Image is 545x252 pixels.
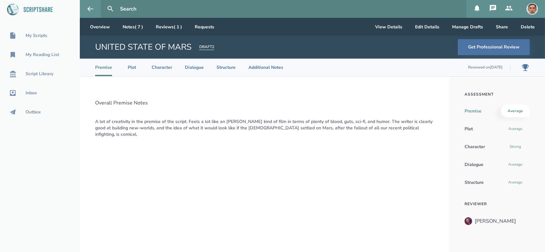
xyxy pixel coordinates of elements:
[125,59,139,76] li: Plot
[85,18,115,36] a: Overview
[465,144,485,150] div: Character
[185,59,204,76] li: Dialogue
[501,140,530,153] div: Strong
[475,218,516,224] div: [PERSON_NAME]
[465,214,530,228] a: [PERSON_NAME]
[465,162,483,168] div: Dialogue
[410,18,444,36] button: Edit Details
[465,217,472,225] img: user_1718118867-crop.jpg
[26,110,41,115] div: Outbox
[199,44,214,50] div: DRAFT2
[26,90,37,96] div: Inbox
[26,33,47,38] div: My Scripts
[465,201,530,206] h3: Reviewer
[95,119,434,138] p: A lot of creativity in the premise of the script. Feels a lot like an [PERSON_NAME] kind of film ...
[516,18,540,36] button: Delete
[26,71,53,76] div: Script Library
[465,108,481,114] div: Premise
[152,59,172,76] li: Character
[447,18,488,36] button: Manage Drafts
[190,18,219,36] a: Requests
[501,104,530,117] div: Average
[95,41,192,53] h1: UNITED STATE OF MARS
[296,64,511,71] li: Reviewed on [DATE]
[370,18,407,36] button: View Details
[526,3,538,15] img: user_1756948650-crop.jpg
[491,18,513,36] button: Share
[465,92,530,97] h3: Assessment
[501,122,530,135] div: Average
[95,59,112,76] li: Premise
[465,179,484,185] div: Structure
[117,18,148,36] a: Notes( 7 )
[95,99,434,106] h2: Overall Premise Notes
[458,39,530,55] button: Get Professional Review
[501,158,530,171] div: Average
[216,59,236,76] li: Structure
[248,59,283,76] li: Additional Notes
[151,18,187,36] a: Reviews( 1 )
[501,176,530,189] div: Average
[465,126,473,132] div: Plot
[26,52,59,57] div: My Reading List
